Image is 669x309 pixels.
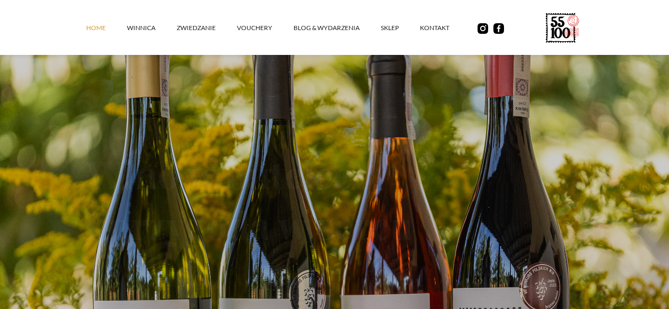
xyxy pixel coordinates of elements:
[177,12,237,44] a: ZWIEDZANIE
[294,12,381,44] a: Blog & Wydarzenia
[127,12,177,44] a: winnica
[86,12,127,44] a: Home
[237,12,294,44] a: vouchery
[86,148,583,249] h1: Wino w butelce i przygoda w sercu
[420,12,471,44] a: kontakt
[381,12,420,44] a: SKLEP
